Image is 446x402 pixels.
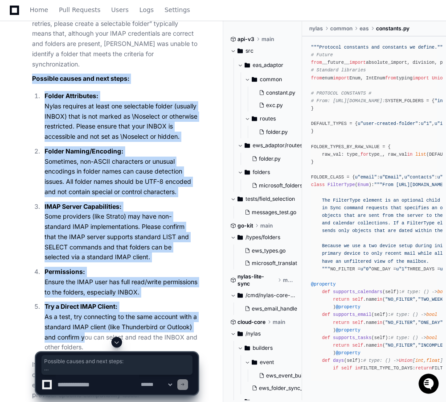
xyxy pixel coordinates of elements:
[262,36,274,43] span: main
[237,232,243,243] svg: Directory
[237,138,303,153] button: ews_adaptor/routes
[230,44,296,58] button: src
[151,69,162,80] button: Start new chat
[418,320,442,325] span: "ONE_DAY"
[32,75,130,82] strong: Possible causes and next steps:
[246,234,280,241] span: /types/folders
[380,174,401,180] span: u"Email"
[396,266,407,272] span: u"1"
[330,25,352,32] span: common
[259,182,310,189] span: microsoft_folders.go
[352,297,363,302] span: self
[266,89,295,96] span: constant.py
[45,146,198,197] p: Sometimes, non-ASCII characters or unusual encodings in folder names can cause detection issues. ...
[30,7,48,12] span: Home
[255,87,298,99] button: constant.py
[139,7,154,12] span: Logs
[237,328,243,339] svg: Directory
[413,75,429,81] span: import
[111,7,129,12] span: Users
[266,102,283,109] span: exc.py
[237,46,243,56] svg: Directory
[252,260,315,267] span: microsoft_translations.go
[311,91,372,96] span: # PROTOCOL CONSTANTS #
[322,312,330,317] span: def
[417,373,442,397] iframe: Open customer support
[260,76,282,83] span: common
[374,312,385,317] span: self
[311,98,385,104] span: # From: [URL][DOMAIN_NAME]:
[252,305,307,312] span: ews_email_handler.go
[415,152,426,157] span: list
[45,202,198,263] p: Some providers (like Strato) may have non-standard IMAP implementations. Please confirm that the ...
[407,152,413,157] span: in
[248,153,298,165] button: folder.py
[45,267,198,297] p: Ensure the IMAP user has full read/write permissions to the folders, especially INBOX.
[283,277,295,284] span: main
[333,297,349,302] span: return
[252,209,296,216] span: messages_test.go
[333,312,371,317] span: supports_email
[248,179,305,192] button: microsoft_folders.go
[311,60,322,65] span: from
[311,75,322,81] span: from
[45,303,118,310] strong: Try a Direct IMAP Client:
[9,9,27,27] img: PlayerZero
[253,169,270,176] span: folders
[385,289,396,294] span: self
[253,62,283,69] span: eas_adaptor
[360,152,368,157] span: for
[385,320,415,325] span: "NO_FILTER"
[45,302,198,352] p: As a test, try connecting to the same account with a standard IMAP client (like Thunderbird or Ou...
[391,335,438,340] span: # type: () ->
[333,289,382,294] span: supports_calendars
[360,266,372,272] span: u"0"
[311,52,333,58] span: # Future
[241,245,298,257] button: ews_types.go
[45,203,122,210] strong: IMAP Server Capabilities:
[260,222,273,229] span: main
[266,128,288,136] span: folder.py
[426,335,438,340] span: bool
[237,222,253,229] span: go-kit
[246,195,295,203] span: tests/field_selection
[245,140,250,151] svg: Directory
[385,75,396,81] span: from
[230,288,296,303] button: /cmd/nylas-core-sync/handler
[245,112,303,126] button: routes
[426,312,438,317] span: bool
[9,36,162,50] div: Welcome
[311,67,366,73] span: # Standard libraries
[377,320,382,325] span: in
[255,126,298,138] button: folder.py
[45,268,85,275] strong: Permissions:
[252,113,257,124] svg: Directory
[260,115,276,122] span: routes
[45,92,98,99] strong: Folder Attributes:
[230,192,296,206] button: tests/field_selection
[255,99,298,112] button: exc.py
[273,319,285,326] span: main
[245,60,250,70] svg: Directory
[253,142,303,149] span: ews_adaptor/routes
[241,257,298,269] button: microsoft_translations.go
[237,194,243,204] svg: Directory
[311,45,446,50] span: """Protocol constants and constants we define."""
[432,75,446,81] span: Union
[377,297,382,302] span: in
[355,174,377,180] span: u"email"
[45,147,123,155] strong: Folder Naming/Encoding:
[376,25,409,32] span: constants.py
[237,319,266,326] span: cloud-core
[309,25,323,32] span: nylas
[246,47,254,54] span: src
[327,182,355,187] span: FilterType
[237,290,243,301] svg: Directory
[252,247,286,254] span: ews_types.go
[44,358,190,372] span: Possible causes and next steps: Folder Attributes: Nylas requires at least one selectable folder ...
[30,66,146,75] div: Start new chat
[385,297,415,302] span: "NO_FILTER"
[237,36,254,43] span: api-v3
[336,327,360,333] span: @property
[360,25,369,32] span: eas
